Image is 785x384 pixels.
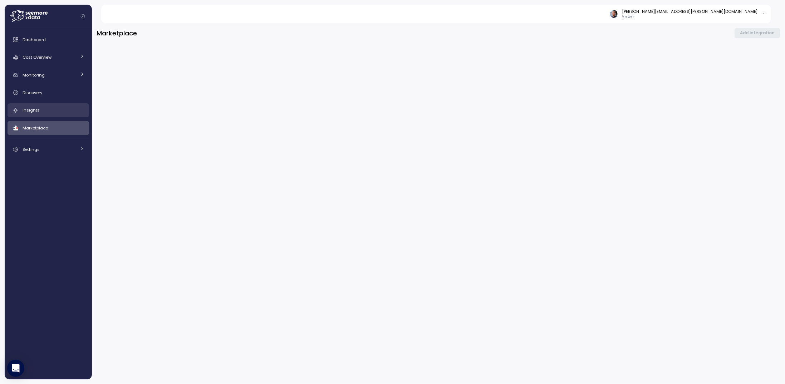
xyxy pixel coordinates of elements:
a: Settings [8,142,89,157]
button: Collapse navigation [78,14,87,19]
div: [PERSON_NAME][EMAIL_ADDRESS][PERSON_NAME][DOMAIN_NAME] [622,9,758,14]
span: Cost Overview [23,54,51,60]
p: Viewer [622,14,758,19]
span: Discovery [23,90,42,95]
a: Monitoring [8,68,89,82]
h3: Marketplace [97,29,137,38]
a: Dashboard [8,33,89,47]
span: Insights [23,107,40,113]
a: Cost Overview [8,50,89,64]
span: Dashboard [23,37,46,43]
a: Insights [8,103,89,118]
span: Monitoring [23,72,45,78]
a: Discovery [8,85,89,100]
button: Add integration [735,28,780,38]
span: Settings [23,147,40,152]
span: Add integration [740,28,775,38]
span: Marketplace [23,125,48,131]
a: Marketplace [8,121,89,135]
div: Open Intercom Messenger [7,360,24,377]
img: 517cfc7fb324b9dbcc48913ffab1ec07 [610,10,618,18]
